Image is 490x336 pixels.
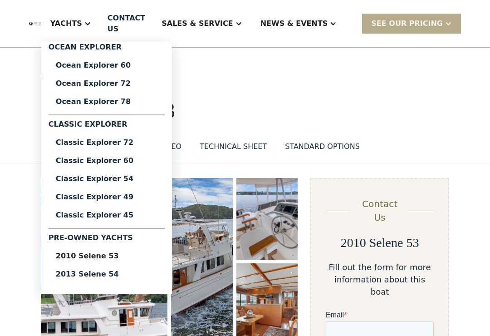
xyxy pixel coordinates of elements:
div: SEE Our Pricing [371,18,443,29]
a: open lightbox [236,178,298,260]
span: Unsubscribe any time by clicking the link at the bottom of any message [2,203,104,235]
div: Yachts [41,5,100,42]
a: 2010 Selene 53 [49,247,165,265]
div: Ocean Explorer 78 [56,98,157,105]
div: Classic Explorer 49 [56,193,157,201]
div: 2010 Selene 53 [56,252,157,260]
input: I want to subscribe to your Newsletter.Unsubscribe any time by clicking the link at the bottom of... [2,202,10,209]
div: Yachts [50,18,82,29]
nav: Yachts [41,42,172,294]
div: Classic Explorer [49,119,165,133]
div: Pre-Owned Yachts [49,232,165,247]
div: 2013 Selene 54 [56,271,157,278]
a: STANDARD OPTIONS [285,141,360,156]
div: Classic Explorer 54 [56,175,157,183]
div: Sales & Service [162,18,233,29]
div: Ocean Explorer [49,42,165,56]
div: Contact Us [358,197,402,224]
h2: 2010 Selene 53 [341,235,419,251]
div: TECHNICAL SHEET [200,141,267,152]
div: STANDARD OPTIONS [285,141,360,152]
a: Ocean Explorer 60 [49,56,165,74]
a: Ocean Explorer 72 [49,74,165,93]
a: TECHNICAL SHEET [200,141,267,156]
h1: 2010 Selene 53 [41,99,449,123]
div: Classic Explorer 45 [56,212,157,219]
strong: I want to subscribe to your Newsletter. [2,203,104,219]
img: logo [29,22,41,26]
a: Classic Explorer 72 [49,133,165,152]
div: SEE Our Pricing [362,14,461,33]
div: Classic Explorer 72 [56,139,157,146]
a: Ocean Explorer 78 [49,93,165,111]
div: Contact US [108,13,145,35]
div: Ocean Explorer 60 [56,62,157,69]
a: Classic Explorer 49 [49,188,165,206]
div: Ocean Explorer 72 [56,80,157,87]
a: Classic Explorer 54 [49,170,165,188]
div: Fill out the form for more information about this boat [326,261,434,298]
a: 2013 Selene 54 [49,265,165,283]
a: Classic Explorer 45 [49,206,165,224]
div: Sales & Service [152,5,251,42]
a: Classic Explorer 60 [49,152,165,170]
div: News & EVENTS [260,18,328,29]
div: Classic Explorer 60 [56,157,157,164]
div: News & EVENTS [251,5,346,42]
